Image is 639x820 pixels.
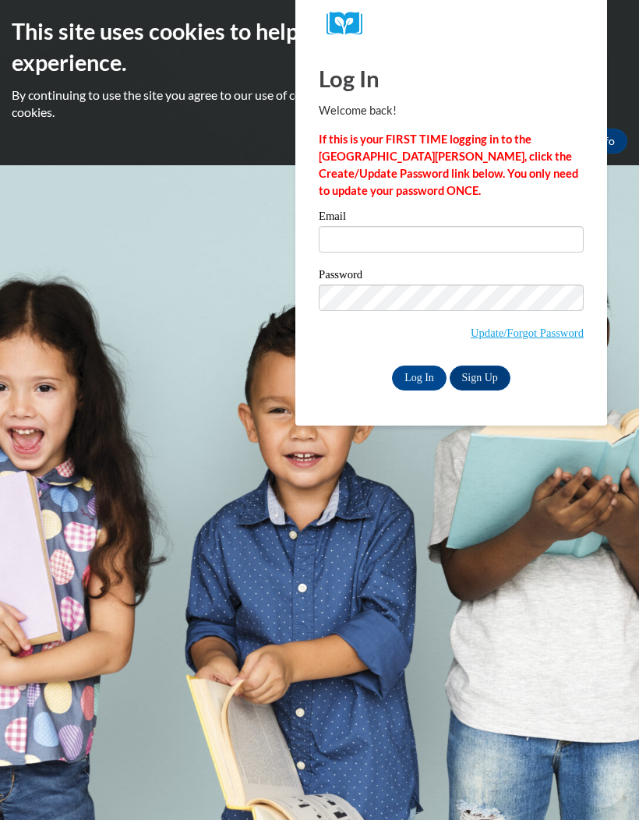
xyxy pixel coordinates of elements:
[319,62,584,94] h1: Log In
[450,366,510,391] a: Sign Up
[471,327,584,339] a: Update/Forgot Password
[319,269,584,285] label: Password
[12,87,627,121] p: By continuing to use the site you agree to our use of cookies. Use the ‘More info’ button to read...
[392,366,447,391] input: Log In
[327,12,576,36] a: COX Campus
[319,133,578,197] strong: If this is your FIRST TIME logging in to the [GEOGRAPHIC_DATA][PERSON_NAME], click the Create/Upd...
[12,16,627,79] h2: This site uses cookies to help improve your learning experience.
[327,12,373,36] img: Logo brand
[577,758,627,808] iframe: Button to launch messaging window
[319,102,584,119] p: Welcome back!
[319,210,584,226] label: Email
